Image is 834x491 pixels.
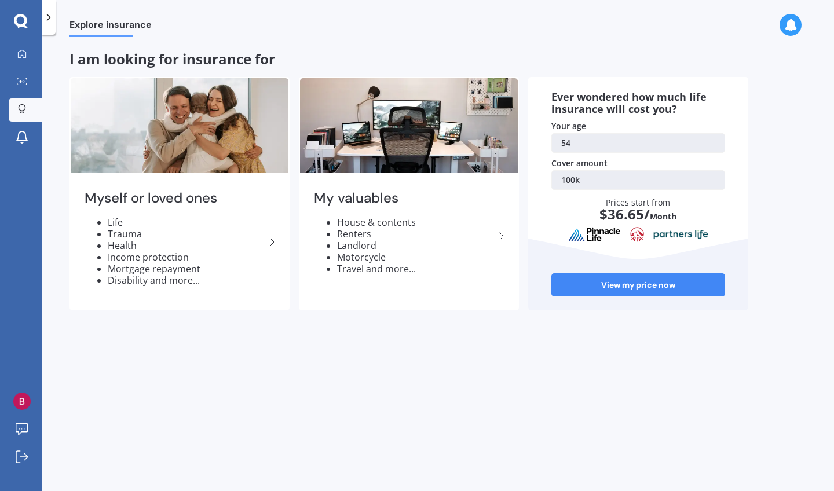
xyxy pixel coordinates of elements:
img: partnersLife [653,229,709,240]
img: Myself or loved ones [71,78,288,173]
span: $ 36.65 / [599,204,650,223]
li: Landlord [337,240,495,251]
li: Disability and more... [108,274,265,286]
img: aia [630,227,644,242]
li: Motorcycle [337,251,495,263]
img: My valuables [300,78,518,173]
div: Prices start from [564,197,714,233]
a: 54 [551,133,725,153]
div: Ever wondered how much life insurance will cost you? [551,91,725,116]
span: Explore insurance [69,19,152,35]
span: I am looking for insurance for [69,49,275,68]
h2: My valuables [314,189,495,207]
div: Cover amount [551,157,725,169]
li: Health [108,240,265,251]
li: Renters [337,228,495,240]
li: House & contents [337,217,495,228]
li: Life [108,217,265,228]
li: Income protection [108,251,265,263]
img: pinnacle [568,227,621,242]
li: Mortgage repayment [108,263,265,274]
div: Your age [551,120,725,132]
h2: Myself or loved ones [85,189,265,207]
li: Trauma [108,228,265,240]
span: Month [650,211,676,222]
li: Travel and more... [337,263,495,274]
a: View my price now [551,273,725,296]
img: ACg8ocIwVzdbGqHg_Mo3CxTDV_ZzDkshT6cS5z-rsU3YmdXEn-AA=s96-c [13,393,31,410]
a: 100k [551,170,725,190]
